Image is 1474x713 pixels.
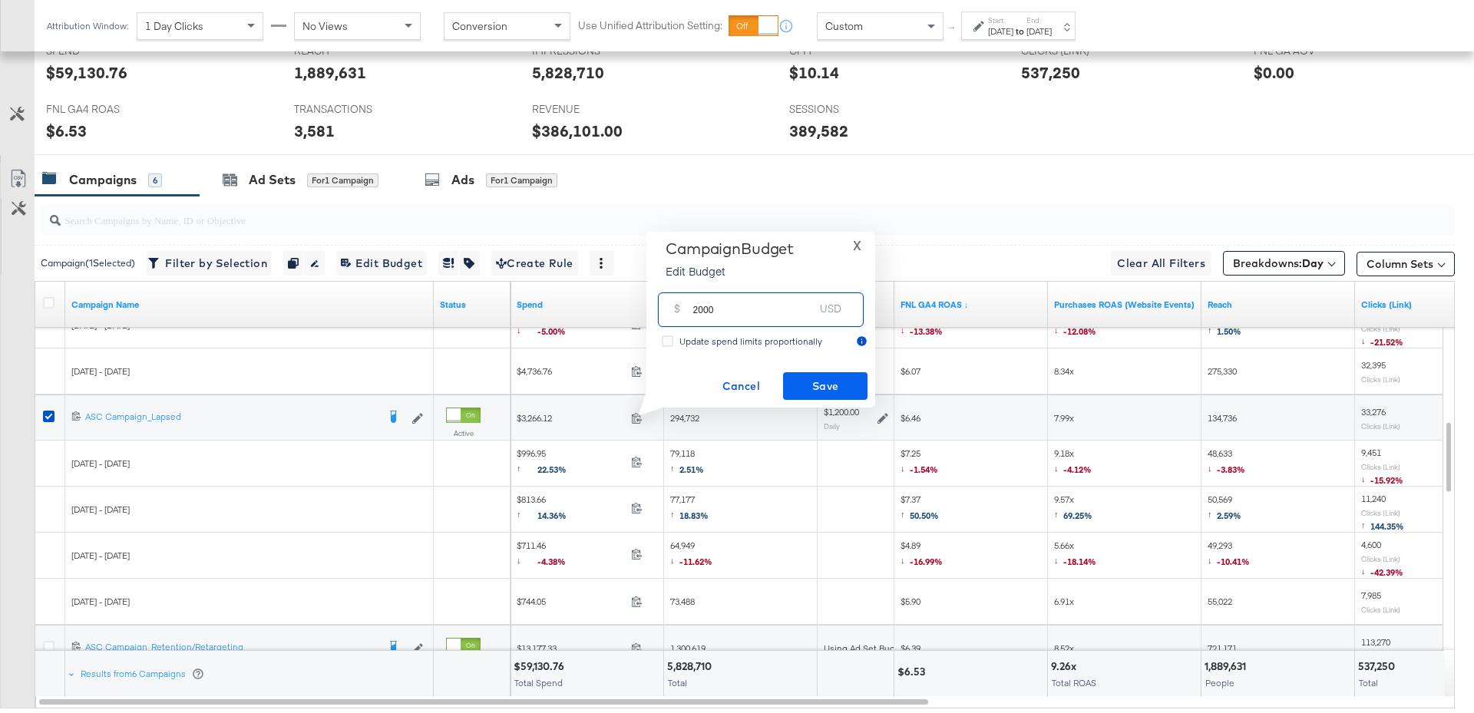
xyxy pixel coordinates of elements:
[1054,299,1195,311] a: The total value of the purchase actions divided by spend tracked by your Custom Audience pixel on...
[1054,540,1096,571] span: 5.66x
[1361,324,1400,333] sub: Clicks (Link)
[666,239,794,258] div: Campaign Budget
[1208,462,1217,474] span: ↓
[71,596,130,607] span: [DATE] - [DATE]
[1026,25,1052,38] div: [DATE]
[1361,406,1386,418] span: 33,276
[1208,412,1237,424] span: 134,736
[85,641,377,656] a: ASC Campaign_Retention/Retargeting
[1054,508,1063,520] span: ↑
[517,412,625,424] span: $3,266.12
[1361,493,1386,504] span: 11,240
[341,254,422,273] span: Edit Budget
[1361,447,1381,458] span: 9,451
[517,493,625,525] span: $813.66
[151,254,267,273] span: Filter by Selection
[514,677,563,688] span: Total Spend
[1052,677,1096,688] span: Total ROAS
[148,173,162,187] div: 6
[699,372,783,400] button: Cancel
[294,61,366,84] div: 1,889,631
[1208,508,1217,520] span: ↑
[670,493,709,525] span: 77,177
[705,377,777,396] span: Cancel
[517,540,625,571] span: $711.46
[1208,447,1245,479] span: 48,633
[1361,519,1370,530] span: ↑
[1205,677,1234,688] span: People
[294,102,409,117] span: TRANSACTIONS
[147,251,272,276] button: Filter by Selection
[1054,596,1074,607] span: 6.91x
[145,19,203,33] span: 1 Day Clicks
[789,120,848,142] div: 389,582
[1361,554,1400,563] sub: Clicks (Link)
[491,251,578,276] button: Create Rule
[69,171,137,189] div: Campaigns
[517,447,625,479] span: $996.95
[901,554,910,566] span: ↓
[668,299,686,326] div: $
[451,171,474,189] div: Ads
[824,642,909,655] div: Using Ad Set Budget
[945,26,960,31] span: ↑
[1021,61,1080,84] div: 537,250
[440,299,504,311] a: Shows the current state of your Ad Campaign.
[71,365,130,377] span: [DATE] - [DATE]
[783,372,868,400] button: Save
[901,365,920,377] span: $6.07
[670,462,679,474] span: ↑
[1233,256,1324,271] span: Breakdowns:
[1357,252,1455,276] button: Column Sets
[452,19,507,33] span: Conversion
[825,19,863,33] span: Custom
[1370,566,1403,578] span: -42.39%
[1054,462,1063,474] span: ↓
[1217,510,1241,521] span: 2.59%
[336,251,427,276] button: Edit Budget
[517,365,625,377] span: $4,736.76
[46,61,127,84] div: $59,130.76
[1254,61,1294,84] div: $0.00
[537,325,577,337] span: -5.00%
[294,120,335,142] div: 3,581
[71,457,130,469] span: [DATE] - [DATE]
[517,554,537,566] span: ↓
[824,421,840,431] sub: Daily
[679,510,709,521] span: 18.83%
[46,21,129,31] div: Attribution Window:
[1013,25,1026,37] strong: to
[1361,375,1400,384] sub: Clicks (Link)
[910,556,943,567] span: -16.99%
[302,19,348,33] span: No Views
[1054,412,1074,424] span: 7.99x
[1208,540,1250,571] span: 49,293
[81,668,204,680] div: Results from 6 Campaigns
[897,665,930,679] div: $6.53
[670,642,706,654] span: 1,300,619
[901,299,1042,311] a: revenue/spend
[789,102,904,117] span: SESSIONS
[1208,299,1349,311] a: The number of people your ad was served to.
[41,256,135,270] div: Campaign ( 1 Selected)
[1063,556,1096,567] span: -18.14%
[517,596,625,607] span: $744.05
[1361,539,1381,550] span: 4,600
[1370,520,1404,532] span: 144.35%
[679,335,822,347] span: Update spend limits proportionally
[1361,421,1400,431] sub: Clicks (Link)
[532,120,623,142] div: $386,101.00
[679,556,712,567] span: -11.62%
[1361,589,1381,601] span: 7,985
[537,556,577,567] span: -4.38%
[517,642,625,654] span: $13,177.33
[853,235,861,256] span: X
[1361,359,1386,371] span: 32,395
[1208,493,1241,525] span: 50,569
[517,462,537,474] span: ↑
[847,239,868,251] button: X
[486,173,557,187] div: for 1 Campaign
[1054,554,1063,566] span: ↓
[901,596,920,607] span: $5.90
[670,540,712,571] span: 64,949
